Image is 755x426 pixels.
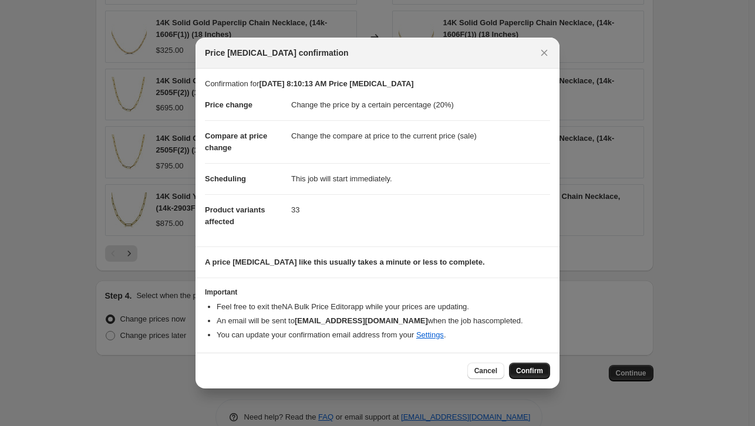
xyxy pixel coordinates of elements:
[291,90,550,120] dd: Change the price by a certain percentage (20%)
[291,194,550,225] dd: 33
[205,78,550,90] p: Confirmation for
[516,366,543,376] span: Confirm
[217,329,550,341] li: You can update your confirmation email address from your .
[217,315,550,327] li: An email will be sent to when the job has completed .
[205,131,267,152] span: Compare at price change
[205,100,252,109] span: Price change
[291,120,550,151] dd: Change the compare at price to the current price (sale)
[205,258,485,266] b: A price [MEDICAL_DATA] like this usually takes a minute or less to complete.
[509,363,550,379] button: Confirm
[416,330,444,339] a: Settings
[536,45,552,61] button: Close
[205,288,550,297] h3: Important
[205,174,246,183] span: Scheduling
[217,301,550,313] li: Feel free to exit the NA Bulk Price Editor app while your prices are updating.
[467,363,504,379] button: Cancel
[259,79,413,88] b: [DATE] 8:10:13 AM Price [MEDICAL_DATA]
[291,163,550,194] dd: This job will start immediately.
[474,366,497,376] span: Cancel
[295,316,428,325] b: [EMAIL_ADDRESS][DOMAIN_NAME]
[205,205,265,226] span: Product variants affected
[205,47,349,59] span: Price [MEDICAL_DATA] confirmation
